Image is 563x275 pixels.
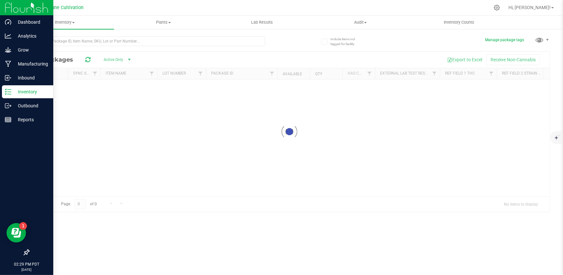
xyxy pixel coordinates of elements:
[3,267,50,272] p: [DATE]
[49,5,84,10] span: Dune Cultivation
[11,32,50,40] p: Analytics
[11,74,50,82] p: Inbound
[16,19,114,25] span: Inventory
[29,36,265,46] input: Search Package ID, Item Name, SKU, Lot or Part Number...
[11,88,50,96] p: Inventory
[16,16,114,29] a: Inventory
[493,5,501,11] div: Manage settings
[6,223,26,243] iframe: Resource center
[242,19,282,25] span: Lab Results
[213,16,311,29] a: Lab Results
[508,5,551,10] span: Hi, [PERSON_NAME]!
[5,102,11,109] inline-svg: Outbound
[11,60,50,68] p: Manufacturing
[5,19,11,25] inline-svg: Dashboard
[5,61,11,67] inline-svg: Manufacturing
[114,19,212,25] span: Plants
[5,89,11,95] inline-svg: Inventory
[11,46,50,54] p: Grow
[5,33,11,39] inline-svg: Analytics
[3,261,50,267] p: 02:29 PM PDT
[410,16,508,29] a: Inventory Counts
[311,16,410,29] a: Audit
[5,116,11,123] inline-svg: Reports
[5,75,11,81] inline-svg: Inbound
[11,116,50,124] p: Reports
[114,16,212,29] a: Plants
[11,102,50,110] p: Outbound
[330,37,363,46] span: Include items not tagged for facility
[19,222,27,230] iframe: Resource center unread badge
[11,18,50,26] p: Dashboard
[312,19,409,25] span: Audit
[485,37,524,43] button: Manage package tags
[5,47,11,53] inline-svg: Grow
[435,19,483,25] span: Inventory Counts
